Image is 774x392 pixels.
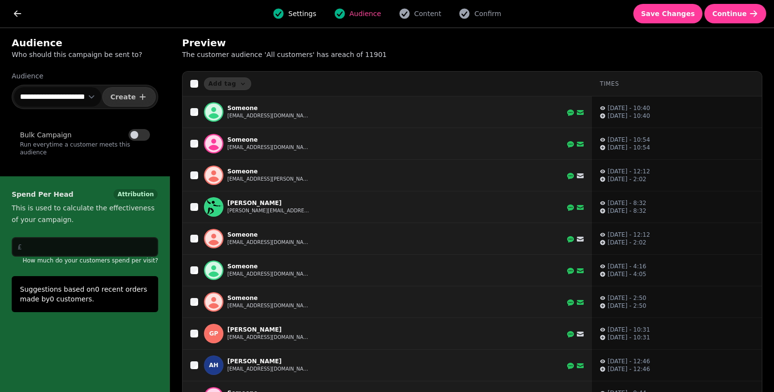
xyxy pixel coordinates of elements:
p: [PERSON_NAME] [227,357,310,365]
span: Content [414,9,442,19]
label: Bulk Campaign [20,129,72,141]
div: Attribution [113,188,158,200]
p: [PERSON_NAME] [227,326,310,334]
p: The customer audience ' All customers ' has a reach of 11901 [182,50,431,59]
p: Someone [227,262,310,270]
p: [DATE] - 12:12 [608,168,650,175]
p: This is used to calculate the effectiveness of your campaign. [12,202,158,225]
span: Create [111,93,136,100]
button: go back [8,4,27,23]
button: [EMAIL_ADDRESS][DOMAIN_NAME] [227,334,310,341]
button: Continue [704,4,766,23]
span: GP [209,330,219,337]
span: Save Changes [641,10,695,17]
button: [EMAIL_ADDRESS][DOMAIN_NAME] [227,365,310,373]
img: R W [204,198,223,216]
button: [EMAIL_ADDRESS][DOMAIN_NAME] [227,239,310,246]
p: [PERSON_NAME] [227,199,310,207]
p: Suggestions based on 0 recent orders made by 0 customers. [20,284,150,304]
p: Someone [227,294,310,302]
p: [DATE] - 12:46 [608,365,650,373]
p: Someone [227,231,310,239]
button: Save Changes [633,4,703,23]
p: Someone [227,136,310,144]
p: How much do your customers spend per visit? [12,257,158,264]
p: [DATE] - 10:31 [608,334,650,341]
p: Someone [227,104,310,112]
p: [DATE] - 10:54 [608,144,650,151]
p: [DATE] - 2:02 [608,175,646,183]
p: [DATE] - 8:32 [608,207,646,215]
p: [DATE] - 10:54 [608,136,650,144]
p: Someone [227,168,310,175]
h2: Preview [182,36,369,50]
p: [DATE] - 10:40 [608,112,650,120]
span: Continue [712,10,747,17]
p: [DATE] - 8:32 [608,199,646,207]
h2: Audience [12,36,158,50]
p: [DATE] - 2:02 [608,239,646,246]
button: Create [102,87,156,107]
p: [DATE] - 12:46 [608,357,650,365]
span: Confirm [474,9,501,19]
p: Run everytime a customer meets this audience [20,141,150,156]
button: Add tag [204,77,251,90]
button: [EMAIL_ADDRESS][DOMAIN_NAME] [227,270,310,278]
span: Audience [350,9,381,19]
button: [EMAIL_ADDRESS][DOMAIN_NAME] [227,144,310,151]
button: [EMAIL_ADDRESS][DOMAIN_NAME] [227,302,310,310]
button: [PERSON_NAME][EMAIL_ADDRESS][DOMAIN_NAME] [227,207,310,215]
button: [EMAIL_ADDRESS][DOMAIN_NAME] [227,112,310,120]
p: [DATE] - 12:12 [608,231,650,239]
span: Spend Per Head [12,188,74,200]
p: [DATE] - 10:40 [608,104,650,112]
p: [DATE] - 4:05 [608,270,646,278]
label: Audience [12,71,158,81]
p: [DATE] - 4:16 [608,262,646,270]
p: [DATE] - 10:31 [608,326,650,334]
p: [DATE] - 2:50 [608,294,646,302]
span: AH [209,362,218,369]
p: [DATE] - 2:50 [608,302,646,310]
div: Times [600,80,754,88]
span: Settings [288,9,316,19]
p: Who should this campaign be sent to? [12,50,158,59]
button: [EMAIL_ADDRESS][PERSON_NAME][DOMAIN_NAME] [227,175,310,183]
span: Add tag [208,81,236,87]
